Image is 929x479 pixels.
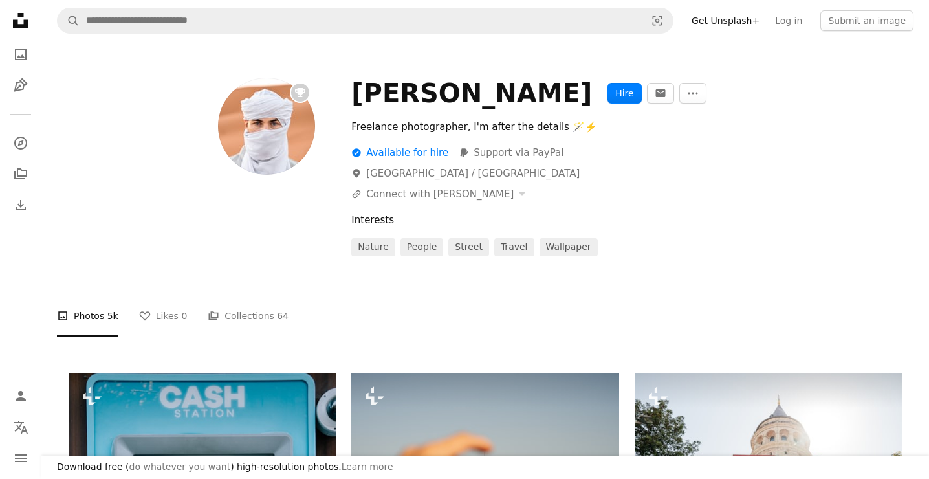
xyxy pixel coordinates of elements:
a: Download History [8,192,34,218]
button: Hire [607,83,641,104]
form: Find visuals sitewide [57,8,673,34]
a: [GEOGRAPHIC_DATA] / [GEOGRAPHIC_DATA] [351,168,580,179]
button: Message Ahmed [647,83,674,104]
a: Illustrations [8,72,34,98]
span: 64 [277,309,289,323]
a: Learn more [342,462,393,472]
a: travel [494,238,534,256]
a: Home — Unsplash [8,8,34,36]
a: Photos [8,41,34,67]
a: Log in [767,10,810,31]
h3: Download free ( ) high-resolution photos. [57,461,393,474]
button: Search Unsplash [58,8,80,33]
a: Explore [8,130,34,156]
button: More Actions [679,83,706,104]
button: Language [8,414,34,440]
a: Wallpaper [540,238,598,256]
a: Log in / Sign up [8,383,34,409]
a: Street [448,238,489,256]
a: Collections 64 [208,295,289,337]
button: Submit an image [820,10,913,31]
button: Menu [8,445,34,471]
button: Connect with [PERSON_NAME] [351,186,525,202]
div: Interests [351,212,902,228]
a: Get Unsplash+ [684,10,767,31]
button: Visual search [642,8,673,33]
a: people [400,238,444,256]
div: [PERSON_NAME] [351,78,592,109]
a: Likes 0 [139,295,188,337]
img: Avatar of user Ahmed [218,78,315,175]
a: Collections [8,161,34,187]
a: nature [351,238,395,256]
div: Freelance photographer, I'm after the details 🪄⚡️ [351,119,736,135]
a: Support via PayPal [459,145,563,161]
a: do whatever you want [129,462,231,472]
div: Available for hire [351,145,448,161]
span: 0 [181,309,187,323]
